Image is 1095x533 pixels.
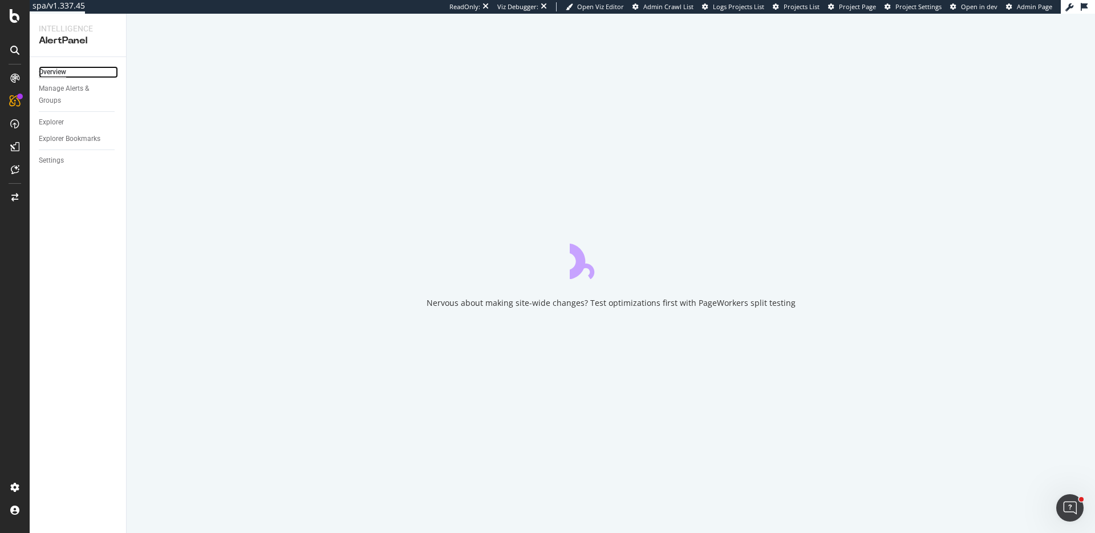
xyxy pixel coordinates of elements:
a: Manage Alerts & Groups [39,83,118,107]
div: Intelligence [39,23,117,34]
div: Overview [39,66,66,78]
a: Project Settings [885,2,942,11]
a: Open Viz Editor [566,2,624,11]
a: Settings [39,155,118,167]
a: Explorer Bookmarks [39,133,118,145]
a: Projects List [773,2,820,11]
a: Logs Projects List [702,2,764,11]
iframe: Intercom live chat [1056,494,1084,522]
div: ReadOnly: [449,2,480,11]
a: Project Page [828,2,876,11]
div: AlertPanel [39,34,117,47]
div: Explorer Bookmarks [39,133,100,145]
span: Projects List [784,2,820,11]
span: Logs Projects List [713,2,764,11]
span: Open Viz Editor [577,2,624,11]
div: animation [570,238,652,279]
a: Admin Page [1006,2,1052,11]
span: Project Page [839,2,876,11]
div: Settings [39,155,64,167]
a: Explorer [39,116,118,128]
a: Admin Crawl List [632,2,693,11]
span: Open in dev [961,2,997,11]
div: Nervous about making site-wide changes? Test optimizations first with PageWorkers split testing [427,297,796,309]
a: Open in dev [950,2,997,11]
div: Viz Debugger: [497,2,538,11]
span: Project Settings [895,2,942,11]
span: Admin Crawl List [643,2,693,11]
span: Admin Page [1017,2,1052,11]
div: Manage Alerts & Groups [39,83,107,107]
div: Explorer [39,116,64,128]
a: Overview [39,66,118,78]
